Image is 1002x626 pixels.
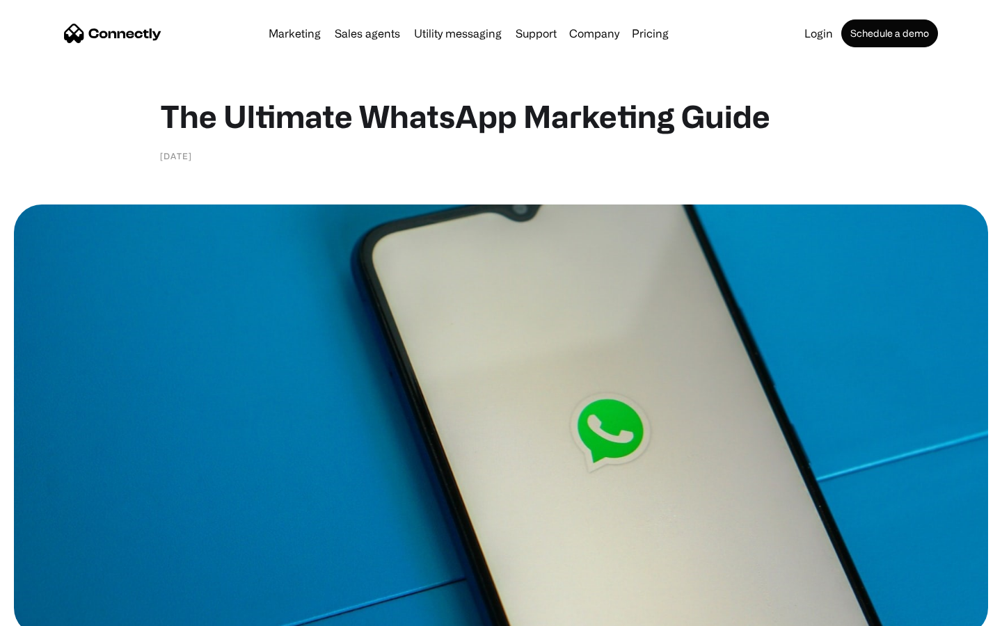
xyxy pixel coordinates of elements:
[28,602,83,621] ul: Language list
[510,28,562,39] a: Support
[329,28,406,39] a: Sales agents
[408,28,507,39] a: Utility messaging
[841,19,938,47] a: Schedule a demo
[799,28,838,39] a: Login
[263,28,326,39] a: Marketing
[160,97,842,135] h1: The Ultimate WhatsApp Marketing Guide
[626,28,674,39] a: Pricing
[160,149,192,163] div: [DATE]
[14,602,83,621] aside: Language selected: English
[569,24,619,43] div: Company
